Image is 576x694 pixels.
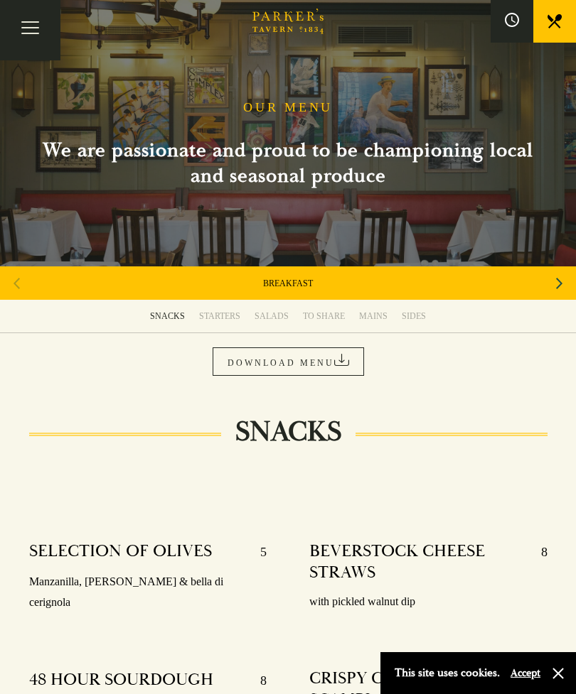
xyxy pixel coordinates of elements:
[551,666,565,681] button: Close and accept
[309,592,548,612] p: with pickled walnut dip
[29,572,267,613] p: Manzanilla, [PERSON_NAME] & bella di cerignola
[246,541,267,563] p: 5
[143,300,192,332] a: SNACKS
[255,310,289,322] div: SALADS
[29,541,212,563] h4: SELECTION OF OLIVES
[395,663,500,683] p: This site uses cookies.
[246,669,267,692] p: 8
[303,310,345,322] div: TO SHARE
[296,300,352,332] a: TO SHARE
[511,666,540,680] button: Accept
[395,300,433,332] a: SIDES
[199,310,240,322] div: STARTERS
[263,278,313,289] a: BREAKFAST
[309,541,527,583] h4: BEVERSTOCK CHEESE STRAWS
[221,415,356,449] h2: SNACKS
[213,347,364,376] a: DOWNLOAD MENU
[25,138,551,189] h2: We are passionate and proud to be championing local and seasonal produce
[550,268,569,299] div: Next slide
[352,300,395,332] a: MAINS
[243,100,333,116] h1: OUR MENU
[150,310,185,322] div: SNACKS
[29,669,213,692] h4: 48 HOUR SOURDOUGH
[527,541,548,583] p: 8
[359,310,388,322] div: MAINS
[402,310,426,322] div: SIDES
[247,300,296,332] a: SALADS
[192,300,247,332] a: STARTERS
